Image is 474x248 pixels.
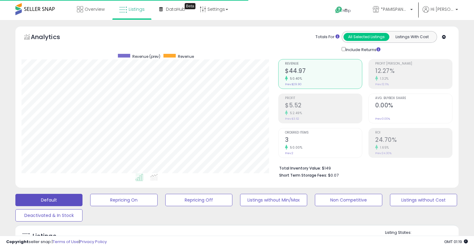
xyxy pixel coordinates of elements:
[15,194,82,206] button: Default
[285,62,362,66] span: Revenue
[375,131,452,134] span: ROI
[378,145,389,150] small: 1.65%
[375,117,390,121] small: Prev: 0.00%
[328,172,339,178] span: $0.07
[335,6,343,14] i: Get Help
[279,173,327,178] b: Short Term Storage Fees:
[132,54,160,59] span: Revenue (prev)
[423,6,458,20] a: Hi [PERSON_NAME]
[85,6,105,12] span: Overview
[33,232,56,241] h5: Listings
[389,33,435,41] button: Listings With Cost
[330,2,363,20] a: Help
[375,62,452,66] span: Profit [PERSON_NAME]
[90,194,157,206] button: Repricing On
[375,136,452,145] h2: 24.70%
[285,151,293,155] small: Prev: 2
[53,239,79,245] a: Terms of Use
[285,117,299,121] small: Prev: $3.62
[285,67,362,76] h2: $44.97
[165,194,232,206] button: Repricing Off
[315,194,382,206] button: Non Competitive
[288,145,302,150] small: 50.00%
[129,6,145,12] span: Listings
[375,97,452,100] span: Avg. Buybox Share
[343,33,389,41] button: All Selected Listings
[288,111,302,115] small: 52.49%
[385,230,459,236] p: Listing States:
[285,82,302,86] small: Prev: $29.90
[285,97,362,100] span: Profit
[431,6,454,12] span: Hi [PERSON_NAME]
[444,239,468,245] span: 2025-09-16 01:19 GMT
[80,239,107,245] a: Privacy Policy
[285,131,362,134] span: Ordered Items
[375,82,389,86] small: Prev: 12.11%
[375,67,452,76] h2: 12.27%
[240,194,307,206] button: Listings without Min/Max
[375,151,392,155] small: Prev: 24.30%
[375,102,452,110] h2: 0.00%
[381,6,408,12] span: *PAMISPANAS*
[285,136,362,145] h2: 3
[288,76,302,81] small: 50.40%
[279,166,321,171] b: Total Inventory Value:
[279,164,448,171] li: $149
[15,209,82,222] button: Deactivated & In Stock
[178,54,194,59] span: Revenue
[285,102,362,110] h2: $5.52
[315,34,339,40] div: Totals For
[390,194,457,206] button: Listings without Cost
[185,3,195,9] div: Tooltip anchor
[6,239,29,245] strong: Copyright
[337,46,388,53] div: Include Returns
[31,33,72,43] h5: Analytics
[378,76,389,81] small: 1.32%
[166,6,185,12] span: DataHub
[343,8,351,13] span: Help
[6,239,107,245] div: seller snap | |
